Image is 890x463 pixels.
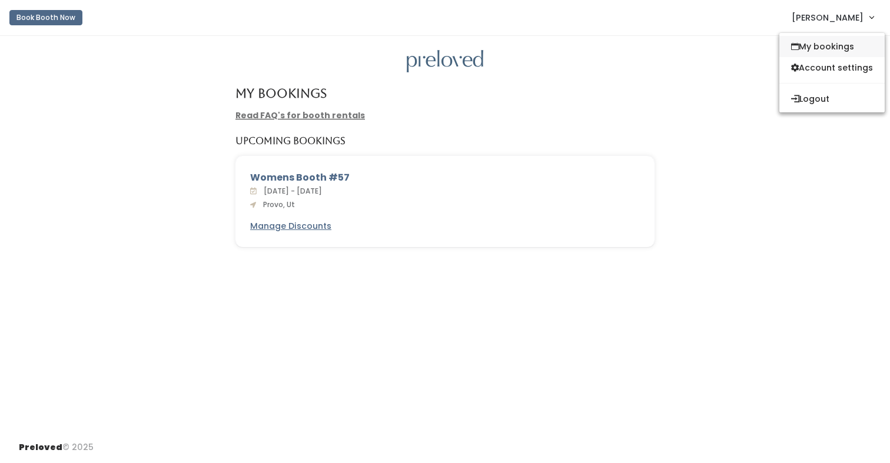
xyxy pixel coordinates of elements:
div: © 2025 [19,432,94,454]
span: [DATE] - [DATE] [259,186,322,196]
button: Book Booth Now [9,10,82,25]
a: Read FAQ's for booth rentals [235,109,365,121]
a: Manage Discounts [250,220,331,232]
h5: Upcoming Bookings [235,136,346,146]
span: [PERSON_NAME] [792,11,864,24]
u: Manage Discounts [250,220,331,232]
span: Preloved [19,441,62,453]
a: [PERSON_NAME] [780,5,885,30]
h4: My Bookings [235,86,327,100]
img: preloved logo [407,50,483,73]
a: My bookings [779,36,885,57]
span: Provo, Ut [258,199,295,209]
div: Womens Booth #57 [250,171,640,185]
a: Account settings [779,57,885,78]
a: Book Booth Now [9,5,82,31]
button: Logout [779,88,885,109]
